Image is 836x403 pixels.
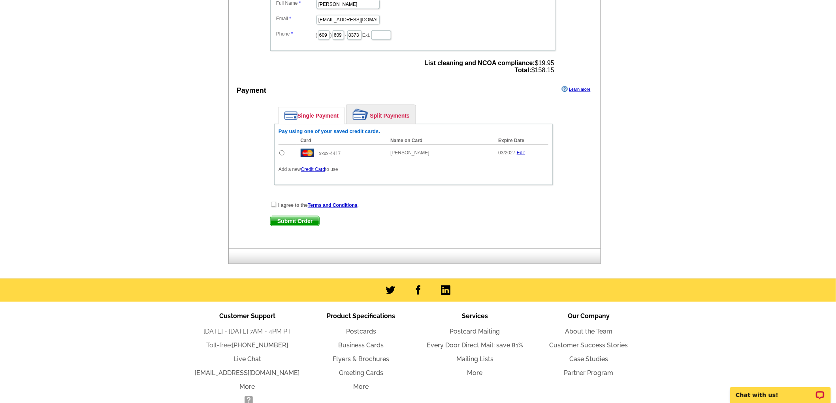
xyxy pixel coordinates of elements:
[569,356,608,363] a: Case Studies
[276,15,316,22] label: Email
[450,328,500,336] a: Postcard Mailing
[550,342,628,349] a: Customer Success Stories
[237,85,266,96] div: Payment
[279,166,548,173] p: Add a new to use
[232,342,288,349] a: [PHONE_NUMBER]
[494,137,548,145] th: Expire Date
[462,312,488,320] span: Services
[219,312,275,320] span: Customer Support
[279,128,548,135] h6: Pay using one of your saved credit cards.
[467,369,483,377] a: More
[517,150,525,156] a: Edit
[390,150,429,156] span: [PERSON_NAME]
[274,28,552,41] dd: ( ) - Ext.
[456,356,493,363] a: Mailing Lists
[278,202,359,208] strong: I agree to the .
[427,342,523,349] a: Every Door Direct Mail: save 81%
[195,369,300,377] a: [EMAIL_ADDRESS][DOMAIN_NAME]
[297,137,387,145] th: Card
[301,149,314,157] img: mast.gif
[562,86,590,92] a: Learn more
[233,356,261,363] a: Live Chat
[319,151,341,156] span: xxxx-4417
[564,369,614,377] a: Partner Program
[308,202,358,208] a: Terms and Conditions
[190,327,304,337] li: [DATE] - [DATE] 7AM - 4PM PT
[327,312,395,320] span: Product Specifications
[347,105,416,124] a: Split Payments
[284,111,297,120] img: single-payment.png
[339,342,384,349] a: Business Cards
[425,60,554,74] span: $19.95 $158.15
[498,150,515,156] span: 03/2027
[353,109,368,120] img: split-payment.png
[301,167,325,172] a: Credit Card
[279,107,345,124] a: Single Payment
[725,378,836,403] iframe: LiveChat chat widget
[271,216,319,226] span: Submit Order
[190,341,304,351] li: Toll-free:
[425,60,535,66] strong: List cleaning and NCOA compliance:
[515,67,531,73] strong: Total:
[354,383,369,391] a: More
[386,137,494,145] th: Name on Card
[565,328,612,336] a: About the Team
[240,383,255,391] a: More
[346,328,376,336] a: Postcards
[333,356,390,363] a: Flyers & Brochures
[568,312,610,320] span: Our Company
[339,369,383,377] a: Greeting Cards
[276,30,316,37] label: Phone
